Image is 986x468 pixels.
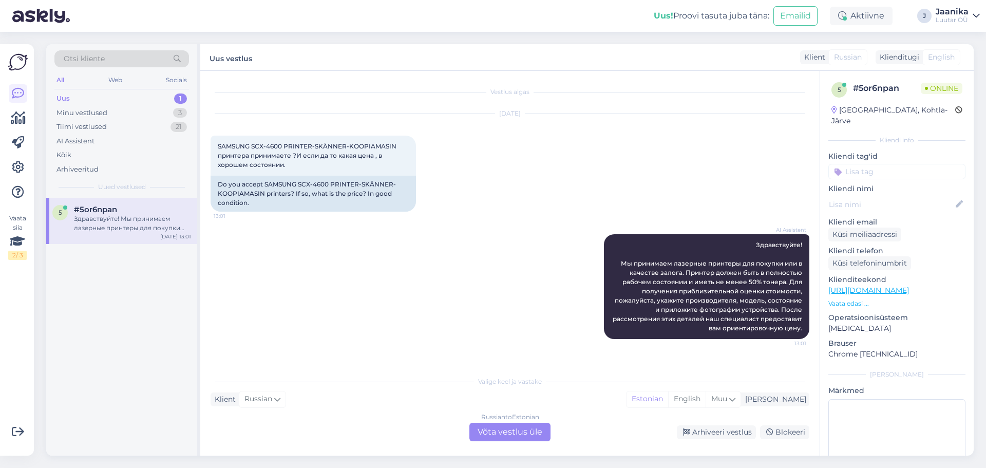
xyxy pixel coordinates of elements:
div: Klient [211,394,236,405]
div: Uus [56,93,70,104]
div: Proovi tasuta juba täna: [654,10,769,22]
div: Tiimi vestlused [56,122,107,132]
span: Uued vestlused [98,182,146,192]
div: Klient [800,52,825,63]
p: Märkmed [828,385,965,396]
label: Uus vestlus [210,50,252,64]
div: Küsi meiliaadressi [828,228,901,241]
p: Operatsioonisüsteem [828,312,965,323]
span: English [928,52,955,63]
p: Kliendi email [828,217,965,228]
div: Võta vestlus üle [469,423,551,441]
div: [GEOGRAPHIC_DATA], Kohtla-Järve [831,105,955,126]
p: Kliendi nimi [828,183,965,194]
a: JaanikaLuutar OÜ [936,8,980,24]
span: Russian [244,394,272,405]
a: [URL][DOMAIN_NAME] [828,286,909,295]
p: [MEDICAL_DATA] [828,323,965,334]
input: Lisa tag [828,164,965,179]
img: Askly Logo [8,52,28,72]
span: 5 [59,209,62,216]
div: Blokeeri [760,425,809,439]
p: Brauser [828,338,965,349]
span: 5 [838,86,841,93]
span: 13:01 [768,340,806,347]
div: Minu vestlused [56,108,107,118]
div: [DATE] 13:01 [160,233,191,240]
div: AI Assistent [56,136,94,146]
div: Web [106,73,124,87]
div: Valige keel ja vastake [211,377,809,386]
span: SAMSUNG SCX-4600 PRINTER-SKÄNNER-KOOP​IAMASIN принтера принимаете ?И если да то какая цена , в хо... [218,142,398,169]
div: Luutar OÜ [936,16,969,24]
div: Socials [164,73,189,87]
div: Do you accept SAMSUNG SCX-4600 PRINTER-SKÄNNER-KOOP​IAMASIN printers? If so, what is the price? I... [211,176,416,212]
span: Otsi kliente [64,53,105,64]
div: English [668,391,706,407]
div: 1 [174,93,187,104]
p: Klienditeekond [828,274,965,285]
span: Muu [711,394,727,403]
div: [PERSON_NAME] [741,394,806,405]
div: Klienditugi [876,52,919,63]
div: Arhiveeritud [56,164,99,175]
span: #5or6npan [74,205,117,214]
div: Russian to Estonian [481,413,539,422]
div: Здравствуйте! Мы принимаем лазерные принтеры для покупки или в качестве залога. Принтер должен бы... [74,214,191,233]
p: Kliendi telefon [828,246,965,256]
div: 2 / 3 [8,251,27,260]
div: Arhiveeri vestlus [677,425,756,439]
div: Estonian [627,391,668,407]
div: Aktiivne [830,7,893,25]
div: [DATE] [211,109,809,118]
span: 13:01 [214,212,252,220]
span: Russian [834,52,862,63]
p: Chrome [TECHNICAL_ID] [828,349,965,360]
p: Vaata edasi ... [828,299,965,308]
span: Online [921,83,962,94]
input: Lisa nimi [829,199,954,210]
button: Emailid [773,6,818,26]
div: 21 [170,122,187,132]
div: Küsi telefoninumbrit [828,256,911,270]
div: 3 [173,108,187,118]
div: J [917,9,932,23]
div: [PERSON_NAME] [828,370,965,379]
div: # 5or6npan [853,82,921,95]
div: Kliendi info [828,136,965,145]
b: Uus! [654,11,673,21]
span: AI Assistent [768,226,806,234]
p: Kliendi tag'id [828,151,965,162]
div: Vaata siia [8,214,27,260]
div: All [54,73,66,87]
div: Vestlus algas [211,87,809,97]
div: Kõik [56,150,71,160]
div: Jaanika [936,8,969,16]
